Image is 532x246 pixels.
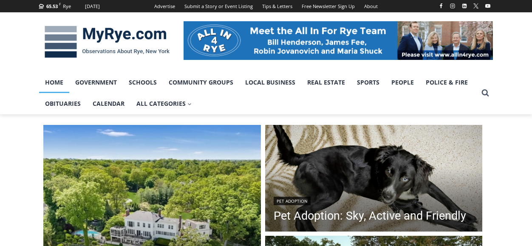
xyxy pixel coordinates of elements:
a: Government [69,72,123,93]
a: Police & Fire [420,72,474,93]
a: All Categories [130,93,198,114]
button: View Search Form [478,85,493,101]
nav: Primary Navigation [39,72,478,115]
a: YouTube [483,1,493,11]
div: Rye [63,3,71,10]
a: Sports [351,72,385,93]
a: Community Groups [163,72,239,93]
a: Read More Pet Adoption: Sky, Active and Friendly [265,125,483,234]
a: X [471,1,481,11]
a: Calendar [87,93,130,114]
span: F [59,2,61,6]
a: Real Estate [301,72,351,93]
a: Local Business [239,72,301,93]
a: Linkedin [459,1,470,11]
a: Home [39,72,69,93]
a: Facebook [436,1,446,11]
a: People [385,72,420,93]
span: 65.53 [46,3,58,9]
img: All in for Rye [184,21,493,59]
img: MyRye.com [39,20,175,64]
div: [DATE] [85,3,100,10]
span: All Categories [136,99,192,108]
a: Instagram [447,1,458,11]
a: Pet Adoption [274,197,311,205]
a: Pet Adoption: Sky, Active and Friendly [274,209,466,222]
a: Obituaries [39,93,87,114]
a: Schools [123,72,163,93]
img: [PHOTO; Sky. Contributed.] [265,125,483,234]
